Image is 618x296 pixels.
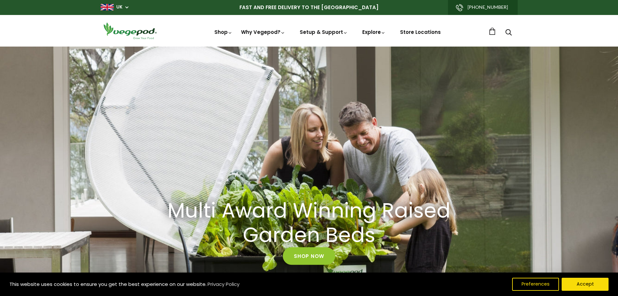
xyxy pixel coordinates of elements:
img: gb_large.png [101,4,114,10]
a: Explore [362,29,386,35]
button: Preferences [512,278,559,291]
a: Search [505,30,512,36]
a: Shop Now [283,247,335,265]
a: Shop [214,29,233,35]
a: Why Vegepod? [241,29,285,35]
h2: Multi Award Winning Raised Garden Beds [163,199,456,247]
img: Vegepod [101,21,159,40]
a: UK [116,4,122,10]
span: This website uses cookies to ensure you get the best experience on our website. [9,281,207,288]
a: Setup & Support [300,29,348,35]
a: Privacy Policy (opens in a new tab) [207,278,240,290]
button: Accept [562,278,609,291]
a: Multi Award Winning Raised Garden Beds [154,199,464,247]
a: Store Locations [400,29,441,35]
